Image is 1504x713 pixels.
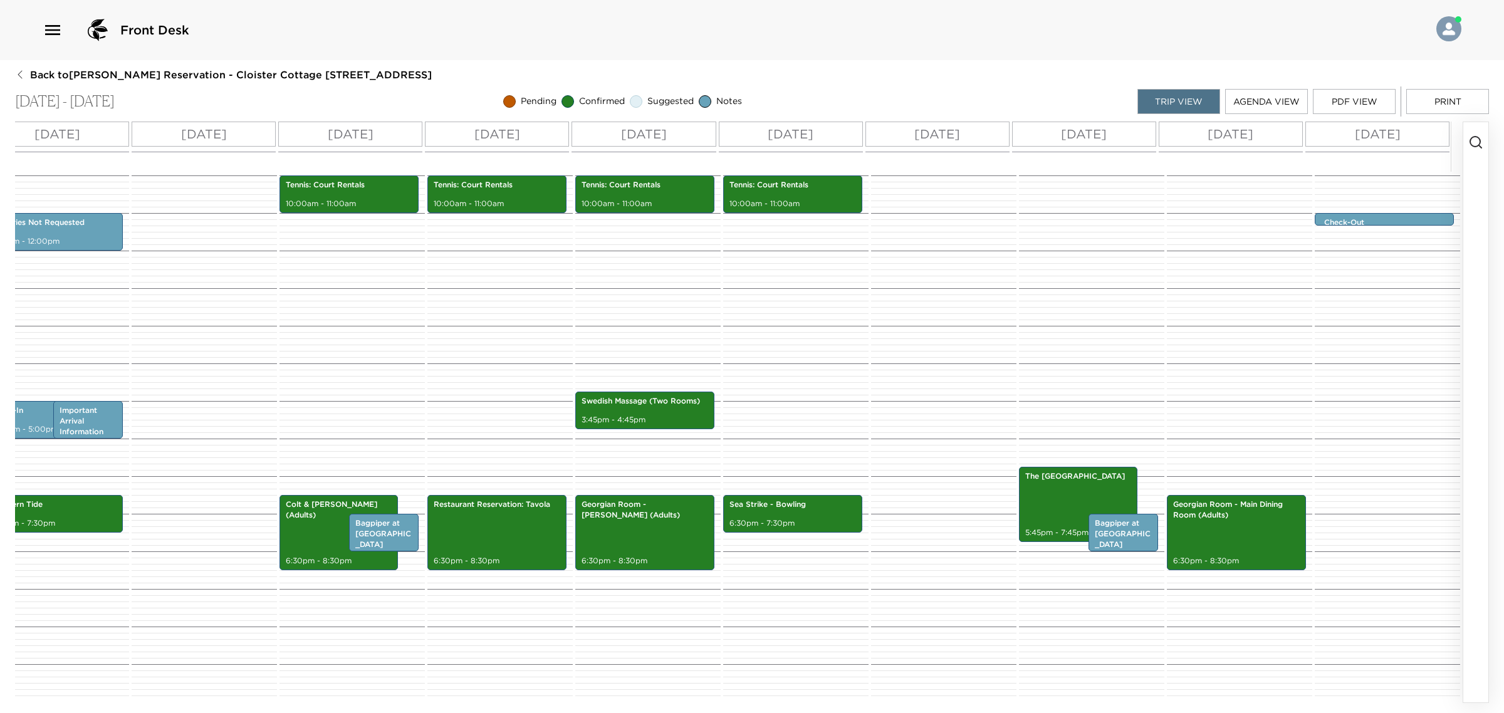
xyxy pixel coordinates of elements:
p: Sea Strike - Bowling [729,499,856,510]
p: 6:30pm - 8:30pm [434,556,560,566]
p: 5:45pm - 7:45pm [1025,528,1131,538]
p: Tennis: Court Rentals [286,180,412,190]
div: Bagpiper at [GEOGRAPHIC_DATA]7:00pm - 8:00pm [1089,514,1158,551]
p: [DATE] [1355,125,1401,143]
button: [DATE] [1159,122,1303,147]
button: [DATE] [425,122,569,147]
p: 10:00am - 11:00am [582,199,708,209]
p: Bagpiper at [GEOGRAPHIC_DATA] [1095,518,1152,549]
button: Print [1406,89,1489,114]
button: [DATE] [278,122,422,147]
p: [DATE] [34,125,80,143]
div: Tennis: Court Rentals10:00am - 11:00am [723,175,862,213]
p: [DATE] [621,125,667,143]
p: [DATE] [914,125,960,143]
span: Front Desk [120,21,189,39]
p: Restaurant Reservation: Tavola [434,499,560,510]
p: [DATE] - [DATE] [15,93,115,111]
p: The [GEOGRAPHIC_DATA] [1025,471,1131,482]
div: Restaurant Reservation: Tavola6:30pm - 8:30pm [427,495,567,570]
div: Georgian Room - [PERSON_NAME] (Adults)6:30pm - 8:30pm [575,495,714,570]
p: Tennis: Court Rentals [434,180,560,190]
p: 4:00pm - 5:00pm [60,437,117,459]
span: Notes [716,95,742,108]
p: 10:00am - 11:00am [434,199,560,209]
p: 6:30pm - 8:30pm [582,556,708,566]
p: [DATE] [768,125,813,143]
p: Georgian Room - [PERSON_NAME] (Adults) [582,499,708,521]
p: 3:45pm - 4:45pm [582,415,708,425]
div: Sea Strike - Bowling6:30pm - 7:30pm [723,495,862,533]
p: Colt & [PERSON_NAME] (Adults) [286,499,392,521]
span: Back to [PERSON_NAME] Reservation - Cloister Cottage [STREET_ADDRESS] [30,68,432,81]
div: The [GEOGRAPHIC_DATA]5:45pm - 7:45pm [1019,467,1137,542]
button: Agenda View [1225,89,1308,114]
p: 6:30pm - 8:30pm [1173,556,1300,566]
span: Confirmed [579,95,625,108]
p: [DATE] [1061,125,1107,143]
p: [DATE] [1208,125,1253,143]
button: [DATE] [719,122,863,147]
p: 10:00am - 11:00am [286,199,412,209]
p: Check-Out [1324,217,1451,228]
div: Bagpiper at [GEOGRAPHIC_DATA]7:00pm - 8:00pm [349,514,419,551]
button: Back to[PERSON_NAME] Reservation - Cloister Cottage [STREET_ADDRESS] [15,68,432,81]
div: Important Arrival Information4:00pm - 5:00pm [53,401,123,439]
p: Tennis: Court Rentals [582,180,708,190]
p: [DATE] [181,125,227,143]
button: [DATE] [132,122,276,147]
img: logo [83,15,113,45]
div: Georgian Room - Main Dining Room (Adults)6:30pm - 8:30pm [1167,495,1306,570]
p: Swedish Massage (Two Rooms) [582,396,708,407]
div: Tennis: Court Rentals10:00am - 11:00am [279,175,419,213]
span: Suggested [647,95,694,108]
p: Tennis: Court Rentals [729,180,856,190]
button: [DATE] [572,122,716,147]
img: User [1436,16,1461,41]
div: Check-Out [1315,213,1454,226]
p: 6:30pm - 7:30pm [729,518,856,529]
span: Pending [521,95,556,108]
button: [DATE] [1012,122,1156,147]
p: [DATE] [474,125,520,143]
button: [DATE] [865,122,1010,147]
div: Swedish Massage (Two Rooms)3:45pm - 4:45pm [575,392,714,429]
p: Georgian Room - Main Dining Room (Adults) [1173,499,1300,521]
p: 7:00pm - 8:00pm [355,550,412,571]
p: [DATE] [328,125,373,143]
button: Trip View [1137,89,1220,114]
p: 6:30pm - 8:30pm [286,556,392,566]
div: Tennis: Court Rentals10:00am - 11:00am [575,175,714,213]
button: [DATE] [1305,122,1449,147]
p: 10:00am - 11:00am [729,199,856,209]
button: PDF View [1313,89,1396,114]
p: Important Arrival Information [60,405,117,437]
p: Bagpiper at [GEOGRAPHIC_DATA] [355,518,412,549]
div: Colt & [PERSON_NAME] (Adults)6:30pm - 8:30pm [279,495,398,570]
p: 7:00pm - 8:00pm [1095,550,1152,571]
div: Tennis: Court Rentals10:00am - 11:00am [427,175,567,213]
